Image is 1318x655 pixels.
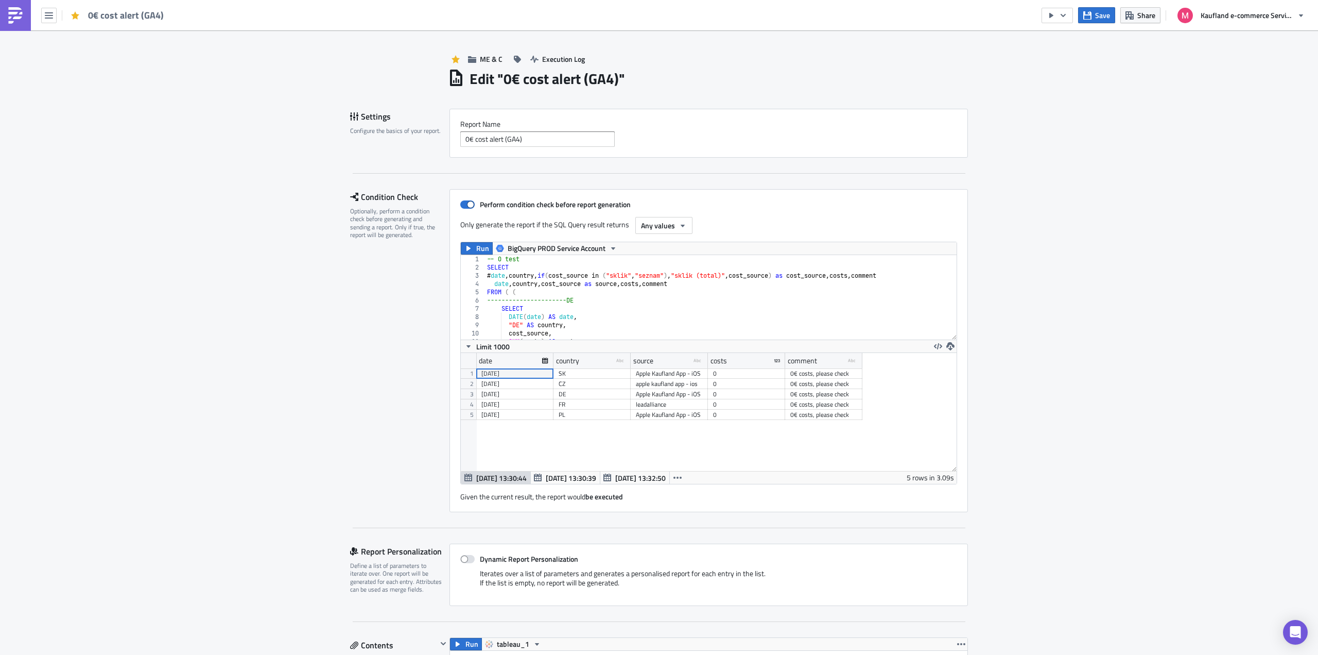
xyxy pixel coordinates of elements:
[32,61,206,69] a: Overview of missing BudgetCheck costs (last 33 days)
[633,353,653,368] div: source
[497,638,529,650] span: tableau_1
[1078,7,1115,23] button: Save
[790,410,857,420] div: 0€ costs, please check
[4,4,492,12] p: *Suspicious 0€ cost alert* :among-us:
[4,15,343,24] span: :not_sure: Please check cost data @karsten.muschke @dominik.gruessen @michaela.[PERSON_NAME]
[480,199,631,210] strong: Perform condition check before report generation
[461,263,485,272] div: 2
[461,272,485,280] div: 3
[635,217,692,234] button: Any values
[476,473,527,483] span: [DATE] 13:30:44
[788,353,817,368] div: comment
[525,51,590,67] button: Execution Log
[350,544,449,559] div: Report Personalization
[460,484,957,501] div: Given the current result, the report would
[559,368,626,379] div: SK
[713,368,780,379] div: 0
[350,109,449,124] div: Settings
[636,399,703,410] div: leadalliance
[559,399,626,410] div: FR
[546,473,596,483] span: [DATE] 13:30:39
[790,389,857,399] div: 0€ costs, please check
[481,379,548,389] div: [DATE]
[790,399,857,410] div: 0€ costs, please check
[7,7,24,24] img: PushMetrics
[480,553,578,564] strong: Dynamic Report Personalization
[476,341,510,352] span: Limit 1000
[461,338,485,346] div: 11
[4,72,32,80] span: :tableau:
[492,242,621,255] button: BigQuery PROD Service Account
[600,472,670,484] button: [DATE] 13:32:50
[463,51,508,67] button: ME & C
[790,368,857,379] div: 0€ costs, please check
[88,9,165,21] span: 0€ cost alert (GA4)
[461,288,485,296] div: 5
[559,410,626,420] div: PL
[713,379,780,389] div: 0
[461,472,531,484] button: [DATE] 13:30:44
[1176,7,1194,24] img: Avatar
[350,207,443,239] div: Optionally, perform a condition check before generating and sending a report. Only if true, the r...
[476,242,489,255] span: Run
[481,389,548,399] div: [DATE]
[460,120,957,129] label: Report Nam﻿e
[450,638,482,650] button: Run
[461,340,513,352] button: Limit 1000
[1283,620,1308,645] div: Open Intercom Messenger
[350,127,443,135] div: Configure the basics of your report.
[481,368,548,379] div: [DATE]
[4,49,32,58] span: :tableau:
[461,280,485,288] div: 4
[350,189,449,205] div: Condition Check
[713,399,780,410] div: 0
[4,61,32,69] span: :tableau:
[1120,7,1160,23] button: Share
[1171,4,1310,27] button: Kaufland e-commerce Services GmbH & Co. KG
[350,637,437,653] div: Contents
[1137,10,1155,21] span: Share
[556,353,579,368] div: country
[460,569,957,595] div: Iterates over a list of parameters and generates a personalised report for each entry in the list...
[713,410,780,420] div: 0
[1095,10,1110,21] span: Save
[461,329,485,338] div: 10
[34,72,181,80] a: Overview of campaigns with missing cost data
[615,473,666,483] span: [DATE] 13:32:50
[530,472,600,484] button: [DATE] 13:30:39
[542,54,585,64] span: Execution Log
[1201,10,1293,21] span: Kaufland e-commerce Services GmbH & Co. KG
[461,242,493,255] button: Run
[479,353,492,368] div: date
[710,353,727,368] div: costs
[460,217,630,232] label: Only generate the report if the SQL Query result returns
[350,562,443,594] div: Define a list of parameters to iterate over. One report will be generated for each entry. Attribu...
[465,638,478,650] span: Run
[470,70,625,88] h1: Edit " 0€ cost alert (GA4) "
[481,410,548,420] div: [DATE]
[481,638,545,650] button: tableau_1
[636,379,703,389] div: apple kaufland app - ios
[641,220,675,231] span: Any values
[559,379,626,389] div: CZ
[461,255,485,263] div: 1
[907,472,954,484] div: 5 rows in 3.09s
[713,389,780,399] div: 0
[559,389,626,399] div: DE
[790,379,857,389] div: 0€ costs, please check
[636,368,703,379] div: Apple Kaufland App - iOS
[461,313,485,321] div: 8
[437,637,449,650] button: Hide content
[481,399,548,410] div: [DATE]
[461,321,485,329] div: 9
[585,491,623,502] strong: be executed
[636,410,703,420] div: Apple Kaufland App - iOS
[508,242,605,255] span: BigQuery PROD Service Account
[4,38,103,46] span: Other cost related dashboards:
[461,305,485,313] div: 7
[32,49,155,58] a: Overview of missing adverity_raw data
[480,54,502,64] span: ME & C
